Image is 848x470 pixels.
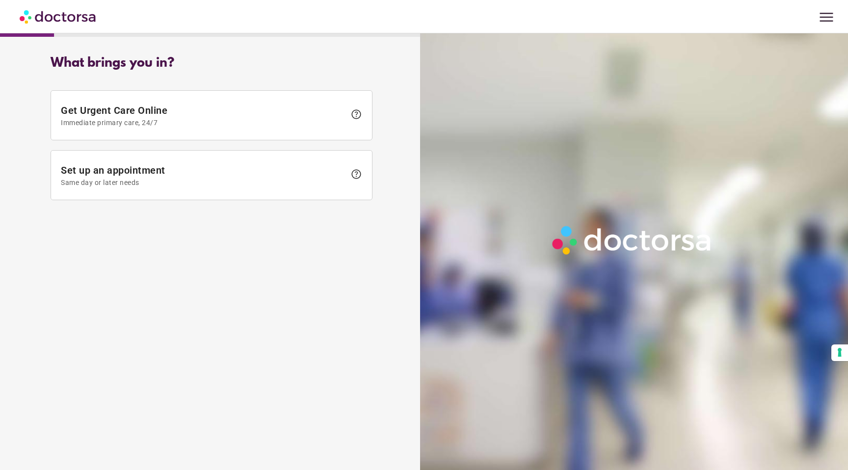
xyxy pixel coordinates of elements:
[548,221,717,259] img: Logo-Doctorsa-trans-White-partial-flat.png
[61,164,345,186] span: Set up an appointment
[61,104,345,127] span: Get Urgent Care Online
[61,179,345,186] span: Same day or later needs
[350,168,362,180] span: help
[20,5,97,27] img: Doctorsa.com
[61,119,345,127] span: Immediate primary care, 24/7
[831,344,848,361] button: Your consent preferences for tracking technologies
[51,56,372,71] div: What brings you in?
[350,108,362,120] span: help
[817,8,836,26] span: menu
